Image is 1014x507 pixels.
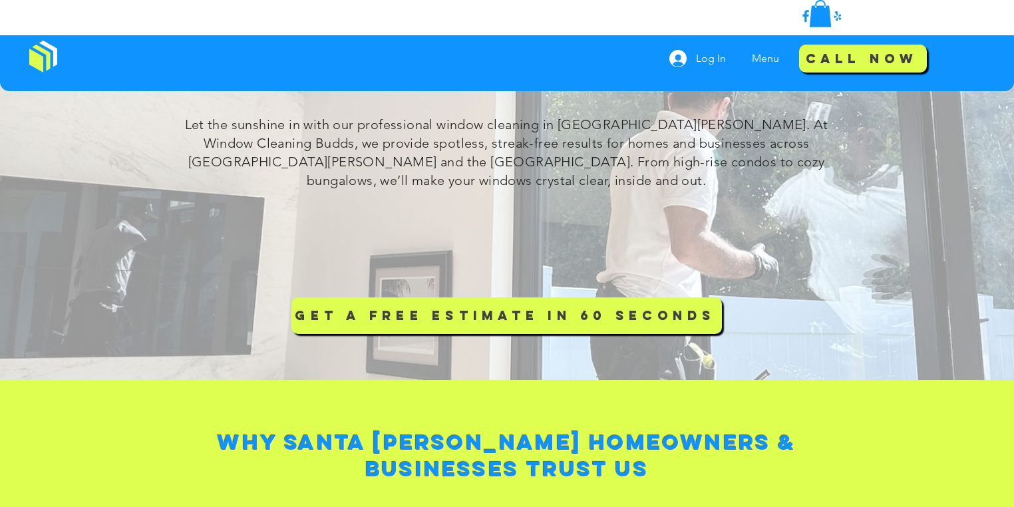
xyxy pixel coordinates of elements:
[830,8,846,24] img: Yelp!
[691,51,731,66] span: Log In
[218,429,796,482] span: Why Santa [PERSON_NAME] Homeowners & Businesses Trust Us
[29,41,57,73] img: Window Cleaning Budds, Affordable window cleaning services near me in Los Angeles
[742,42,793,75] nav: Site
[806,51,918,67] span: Call Now
[295,307,715,323] span: GET A FREE ESTIMATE IN 60 SECONDS
[742,42,793,75] div: Menu
[185,116,828,188] span: Let the sunshine in with our professional window cleaning in [GEOGRAPHIC_DATA][PERSON_NAME]. At W...
[660,46,735,71] button: Log In
[291,297,722,334] a: GET A FREE ESTIMATE IN 60 SECONDS
[798,8,846,24] ul: Social Bar
[798,8,814,24] img: Facebook
[799,45,927,73] a: Call Now
[745,42,786,75] p: Menu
